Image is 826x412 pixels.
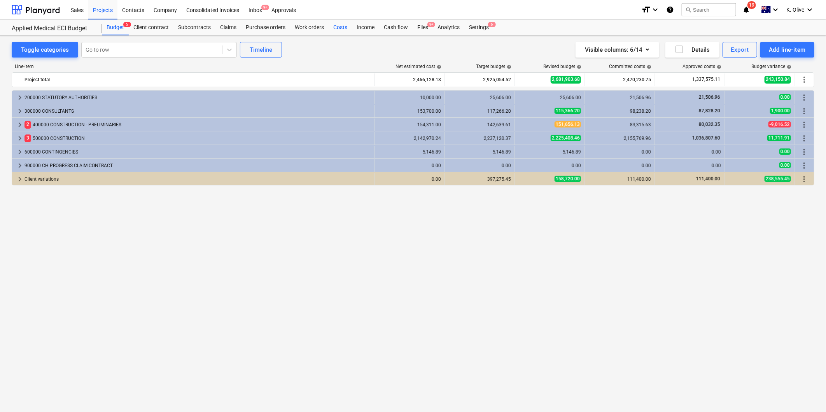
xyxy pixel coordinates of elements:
a: Client contract [129,20,173,35]
div: 2,155,769.96 [588,136,651,141]
span: 80,032.35 [698,122,721,127]
div: 5,146.89 [378,149,441,155]
div: 25,606.00 [518,95,581,100]
div: 397,275.45 [448,176,511,182]
div: 900000 CH PROGRESS CLAIM CONTRACT [24,159,371,172]
span: More actions [800,175,809,184]
span: 3 [24,134,31,142]
span: 115,366.20 [555,108,581,114]
a: Income [352,20,379,35]
span: 9+ [261,5,269,10]
span: K. Olive [786,7,804,13]
span: 2,225,408.46 [551,135,581,141]
span: help [575,65,581,69]
div: Details [675,45,710,55]
span: 19 [747,1,756,9]
span: help [435,65,441,69]
a: Work orders [290,20,329,35]
div: 0.00 [448,163,511,168]
div: Export [731,45,749,55]
div: 98,238.20 [588,108,651,114]
span: search [685,7,691,13]
a: Settings6 [464,20,493,35]
a: Costs [329,20,352,35]
span: 1,036,807.60 [691,135,721,141]
div: 0.00 [658,149,721,155]
div: 0.00 [518,163,581,168]
button: Visible columns:6/14 [576,42,659,58]
div: Line-item [12,64,375,69]
span: More actions [800,161,809,170]
div: 0.00 [378,163,441,168]
i: format_size [641,5,651,14]
span: 6 [488,22,496,27]
div: 0.00 [588,149,651,155]
div: 300000 CONSULTANTS [24,105,371,117]
div: Applied Medical ECI Budget [12,24,93,33]
a: Budget5 [102,20,129,35]
span: 5 [123,22,131,27]
span: 21,506.96 [698,94,721,100]
div: Files [413,20,433,35]
div: 83,315.63 [588,122,651,127]
i: keyboard_arrow_down [771,5,780,14]
span: keyboard_arrow_right [15,147,24,157]
div: 5,146.89 [518,149,581,155]
span: help [505,65,511,69]
div: Settings [464,20,493,35]
div: Analytics [433,20,464,35]
div: 2,925,054.52 [448,73,511,86]
div: 600000 CONTINGENCIES [24,146,371,158]
span: More actions [800,93,809,102]
span: More actions [800,120,809,129]
span: 2 [24,121,31,128]
span: More actions [800,147,809,157]
div: 2,237,120.37 [448,136,511,141]
span: keyboard_arrow_right [15,120,24,129]
span: 243,150.84 [765,76,791,83]
span: More actions [800,106,809,116]
i: keyboard_arrow_down [805,5,814,14]
div: 153,700.00 [378,108,441,114]
span: keyboard_arrow_right [15,161,24,170]
i: notifications [742,5,750,14]
button: Add line-item [760,42,814,58]
a: Claims [215,20,241,35]
span: 87,828.20 [698,108,721,113]
span: help [785,65,791,69]
div: Subcontracts [173,20,215,35]
div: 2,470,230.75 [588,73,651,86]
span: 151,656.13 [555,121,581,127]
span: keyboard_arrow_right [15,93,24,102]
div: 117,266.20 [448,108,511,114]
button: Search [682,3,736,16]
div: Visible columns : 6/14 [585,45,650,55]
div: Project total [24,73,371,86]
div: 25,606.00 [448,95,511,100]
div: 0.00 [658,163,721,168]
div: Revised budget [543,64,581,69]
span: keyboard_arrow_right [15,134,24,143]
a: Cash flow [379,20,413,35]
div: 2,466,128.13 [378,73,441,86]
span: 0.00 [779,94,791,100]
div: 111,400.00 [588,176,651,182]
i: Knowledge base [666,5,674,14]
button: Export [723,42,758,58]
div: 500000 CONSTRUCTION [24,132,371,145]
div: 2,142,970.24 [378,136,441,141]
div: Purchase orders [241,20,290,35]
span: 158,720.00 [555,176,581,182]
button: Timeline [240,42,282,58]
div: 0.00 [378,176,441,182]
div: Budget variance [751,64,791,69]
div: Target budget [476,64,511,69]
span: 2,681,903.68 [551,76,581,83]
span: 0.00 [779,162,791,168]
a: Files9+ [413,20,433,35]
